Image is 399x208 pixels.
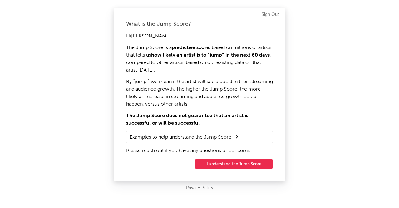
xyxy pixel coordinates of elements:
a: Privacy Policy [186,184,213,192]
p: Hi [PERSON_NAME] , [126,32,273,40]
strong: predictive score [172,45,209,50]
div: What is the Jump Score? [126,20,273,28]
a: Sign Out [262,11,279,18]
p: Please reach out if you have any questions or concerns. [126,147,273,155]
strong: how likely an artist is to “jump” in the next 60 days [151,53,270,58]
p: By “jump,” we mean if the artist will see a boost in their streaming and audience growth. The hig... [126,78,273,108]
strong: The Jump Score does not guarantee that an artist is successful or will be successful [126,113,248,126]
summary: Examples to help understand the Jump Score [130,133,269,141]
p: The Jump Score is a , based on millions of artists, that tells us , compared to other artists, ba... [126,44,273,74]
button: I understand the Jump Score [195,159,273,169]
